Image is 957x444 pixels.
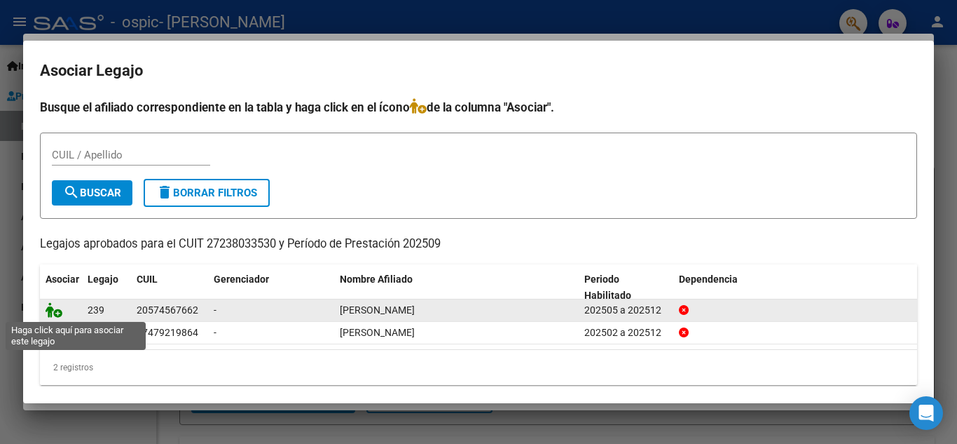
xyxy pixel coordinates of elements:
[584,325,668,341] div: 202502 a 202512
[909,396,943,430] div: Open Intercom Messenger
[52,180,132,206] button: Buscar
[137,274,158,285] span: CUIL
[214,274,269,285] span: Gerenciador
[40,350,917,385] div: 2 registros
[137,325,198,341] div: 27479219864
[214,327,216,338] span: -
[144,179,270,207] button: Borrar Filtros
[214,304,216,316] span: -
[208,264,334,311] datatable-header-cell: Gerenciador
[340,274,413,285] span: Nombre Afiliado
[340,327,415,338] span: GARCIA BRISA MORENA
[673,264,918,311] datatable-header-cell: Dependencia
[679,274,738,285] span: Dependencia
[584,302,668,318] div: 202505 a 202512
[40,236,917,253] p: Legajos aprobados para el CUIT 27238033530 y Período de Prestación 202509
[88,304,104,316] span: 239
[584,274,631,301] span: Periodo Habilitado
[88,274,118,285] span: Legajo
[88,327,104,338] span: 225
[40,264,82,311] datatable-header-cell: Asociar
[46,274,79,285] span: Asociar
[63,187,121,199] span: Buscar
[156,184,173,201] mat-icon: delete
[63,184,80,201] mat-icon: search
[131,264,208,311] datatable-header-cell: CUIL
[40,58,917,84] h2: Asociar Legajo
[137,302,198,318] div: 20574567662
[334,264,579,311] datatable-header-cell: Nombre Afiliado
[40,98,917,116] h4: Busque el afiliado correspondiente en la tabla y haga click en el ícono de la columna "Asociar".
[340,304,415,316] span: LEIVA JANO
[579,264,673,311] datatable-header-cell: Periodo Habilitado
[82,264,131,311] datatable-header-cell: Legajo
[156,187,257,199] span: Borrar Filtros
